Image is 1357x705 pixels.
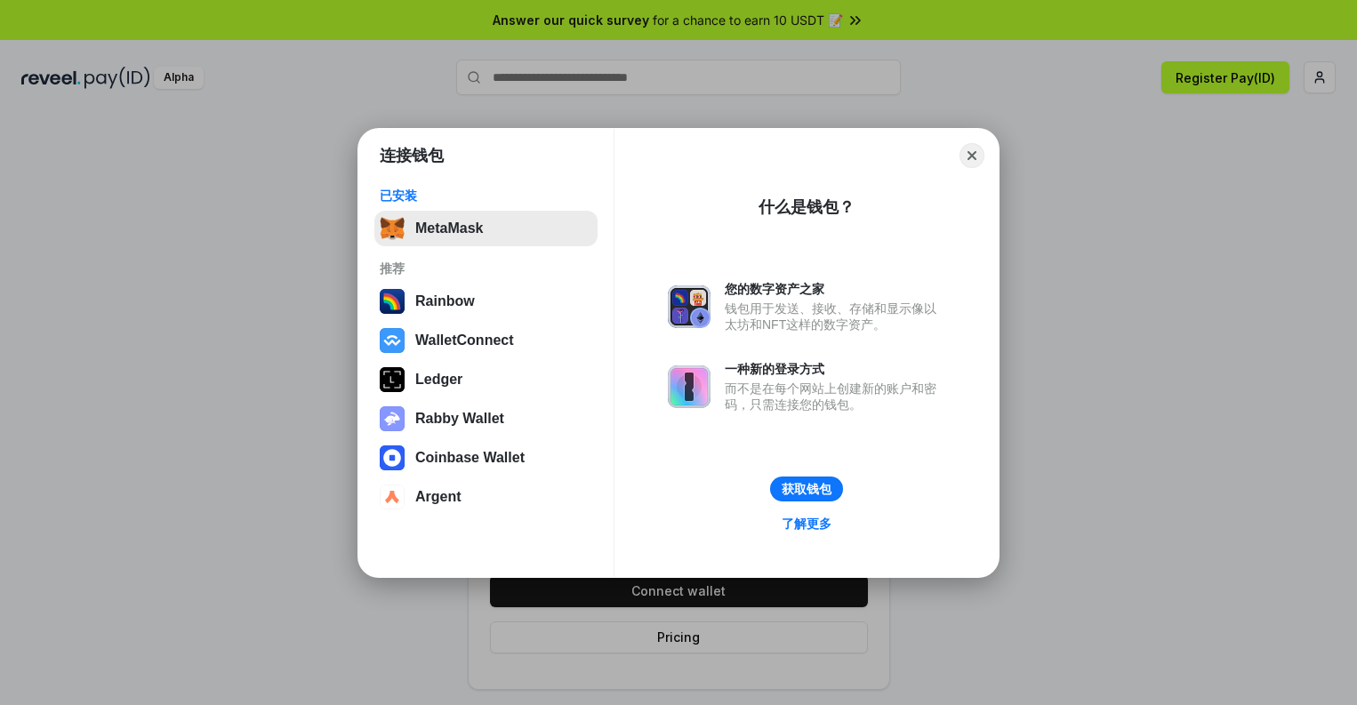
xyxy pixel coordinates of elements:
button: MetaMask [374,211,598,246]
a: 了解更多 [771,512,842,535]
div: Coinbase Wallet [415,450,525,466]
button: Coinbase Wallet [374,440,598,476]
div: 一种新的登录方式 [725,361,945,377]
img: svg+xml,%3Csvg%20xmlns%3D%22http%3A%2F%2Fwww.w3.org%2F2000%2Fsvg%22%20fill%3D%22none%22%20viewBox... [668,365,711,408]
button: Argent [374,479,598,515]
div: 推荐 [380,260,592,276]
div: 获取钱包 [782,481,831,497]
div: 您的数字资产之家 [725,281,945,297]
div: 而不是在每个网站上创建新的账户和密码，只需连接您的钱包。 [725,381,945,413]
h1: 连接钱包 [380,145,444,166]
button: Ledger [374,362,598,397]
div: WalletConnect [415,332,514,348]
button: Rainbow [374,284,598,319]
div: MetaMask [415,220,483,236]
img: svg+xml,%3Csvg%20xmlns%3D%22http%3A%2F%2Fwww.w3.org%2F2000%2Fsvg%22%20fill%3D%22none%22%20viewBox... [380,406,405,431]
div: Rabby Wallet [415,411,504,427]
div: 钱包用于发送、接收、存储和显示像以太坊和NFT这样的数字资产。 [725,300,945,332]
div: 已安装 [380,188,592,204]
button: 获取钱包 [770,477,843,501]
button: Close [960,143,984,168]
div: Rainbow [415,293,475,309]
img: svg+xml,%3Csvg%20width%3D%2228%22%20height%3D%2228%22%20viewBox%3D%220%200%2028%2028%22%20fill%3D... [380,445,405,470]
div: 什么是钱包？ [759,196,855,218]
button: WalletConnect [374,323,598,358]
img: svg+xml,%3Csvg%20width%3D%2228%22%20height%3D%2228%22%20viewBox%3D%220%200%2028%2028%22%20fill%3D... [380,328,405,353]
img: svg+xml,%3Csvg%20fill%3D%22none%22%20height%3D%2233%22%20viewBox%3D%220%200%2035%2033%22%20width%... [380,216,405,241]
div: 了解更多 [782,516,831,532]
img: svg+xml,%3Csvg%20width%3D%22120%22%20height%3D%22120%22%20viewBox%3D%220%200%20120%20120%22%20fil... [380,289,405,314]
img: svg+xml,%3Csvg%20xmlns%3D%22http%3A%2F%2Fwww.w3.org%2F2000%2Fsvg%22%20width%3D%2228%22%20height%3... [380,367,405,392]
img: svg+xml,%3Csvg%20xmlns%3D%22http%3A%2F%2Fwww.w3.org%2F2000%2Fsvg%22%20fill%3D%22none%22%20viewBox... [668,285,711,328]
img: svg+xml,%3Csvg%20width%3D%2228%22%20height%3D%2228%22%20viewBox%3D%220%200%2028%2028%22%20fill%3D... [380,485,405,509]
button: Rabby Wallet [374,401,598,437]
div: Argent [415,489,462,505]
div: Ledger [415,372,462,388]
